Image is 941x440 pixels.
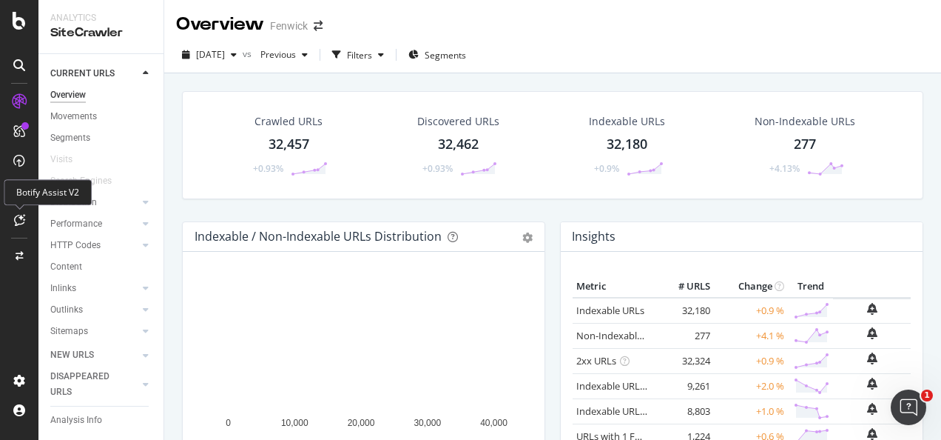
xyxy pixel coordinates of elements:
div: bell-plus [867,403,877,415]
td: +1.0 % [714,399,788,424]
a: CURRENT URLS [50,66,138,81]
div: bell-plus [867,327,877,339]
div: SiteCrawler [50,24,152,41]
div: Segments [50,130,90,146]
div: Performance [50,216,102,232]
div: Discovered URLs [417,114,499,129]
td: 9,261 [655,373,714,399]
div: Visits [50,152,72,167]
span: 2025 Sep. 21st [196,48,225,61]
div: bell-plus [867,378,877,390]
div: Outlinks [50,302,83,318]
div: Analysis Info [50,413,102,428]
div: bell-plus [867,303,877,315]
div: Indexable URLs [589,114,665,129]
div: Indexable / Non-Indexable URLs Distribution [195,229,442,244]
td: 32,180 [655,298,714,324]
div: DISAPPEARED URLS [50,369,125,400]
div: 277 [794,135,816,154]
td: +4.1 % [714,323,788,348]
a: Indexable URLs [576,304,644,317]
a: NEW URLS [50,347,138,363]
div: Analytics [50,12,152,24]
div: Fenwick [270,19,308,33]
div: Filters [347,49,372,61]
div: Crawled URLs [254,114,323,129]
div: 32,180 [607,135,647,154]
span: Segments [425,49,466,61]
div: Overview [176,12,264,37]
a: Search Engines [50,173,127,189]
td: +2.0 % [714,373,788,399]
span: Previous [254,48,296,61]
div: Content [50,259,82,275]
a: Movements [50,109,153,124]
div: +0.93% [253,162,283,175]
a: 2xx URLs [576,354,616,367]
th: # URLS [655,276,714,298]
a: Content [50,259,153,275]
td: +0.9 % [714,348,788,373]
button: Filters [326,43,390,67]
td: 8,803 [655,399,714,424]
a: Analysis Info [50,413,153,428]
a: HTTP Codes [50,238,138,253]
div: gear [522,233,533,243]
a: Performance [50,216,138,232]
span: 1 [921,390,933,401]
button: [DATE] [176,43,243,67]
a: Distribution [50,195,138,210]
div: Sitemaps [50,324,88,339]
h4: Insights [572,227,615,247]
th: Metric [573,276,655,298]
div: 32,462 [438,135,479,154]
td: 32,324 [655,348,714,373]
div: Search Engines [50,173,112,189]
text: 20,000 [348,418,375,428]
text: 0 [226,418,231,428]
div: CURRENT URLS [50,66,115,81]
a: Indexable URLs with Bad Description [576,404,738,418]
th: Trend [788,276,833,298]
div: HTTP Codes [50,238,101,253]
td: 277 [655,323,714,348]
div: Inlinks [50,281,76,296]
span: vs [243,47,254,60]
a: DISAPPEARED URLS [50,369,138,400]
div: Movements [50,109,97,124]
div: Botify Assist V2 [4,179,92,205]
iframe: Intercom live chat [891,390,926,425]
a: Outlinks [50,302,138,318]
text: 40,000 [480,418,507,428]
div: +4.13% [769,162,800,175]
a: Segments [50,130,153,146]
div: 32,457 [269,135,309,154]
th: Change [714,276,788,298]
a: Inlinks [50,281,138,296]
div: bell-plus [867,353,877,364]
div: Non-Indexable URLs [755,114,855,129]
text: 10,000 [281,418,308,428]
div: bell-plus [867,428,877,440]
div: +0.9% [594,162,619,175]
a: Visits [50,152,87,167]
a: Indexable URLs with Bad H1 [576,379,700,393]
div: NEW URLS [50,347,94,363]
button: Previous [254,43,314,67]
div: Overview [50,87,86,103]
a: Overview [50,87,153,103]
div: +0.93% [422,162,453,175]
a: Sitemaps [50,324,138,339]
text: 30,000 [414,418,441,428]
a: Non-Indexable URLs [576,329,667,342]
div: arrow-right-arrow-left [314,21,323,31]
td: +0.9 % [714,298,788,324]
button: Segments [402,43,472,67]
